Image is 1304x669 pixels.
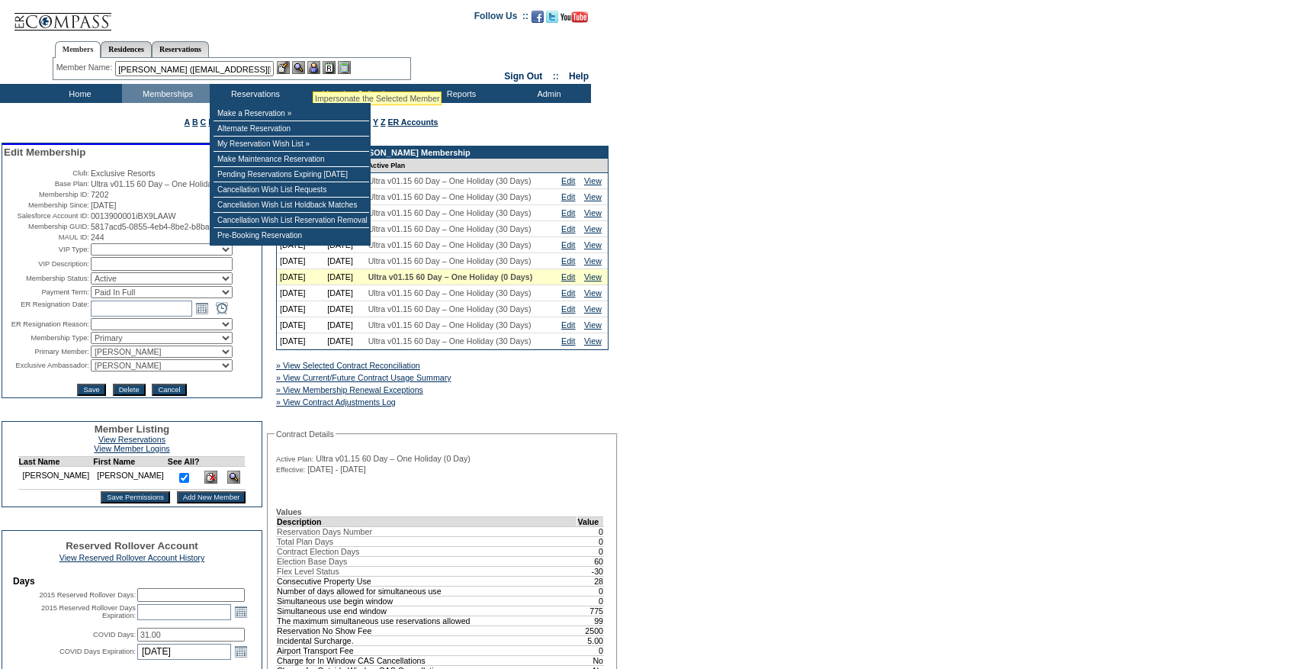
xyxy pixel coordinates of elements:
[194,300,210,317] a: Open the calendar popup.
[584,208,602,217] a: View
[324,333,365,349] td: [DATE]
[560,11,588,23] img: Subscribe to our YouTube Channel
[41,604,136,619] label: 2015 Reserved Rollover Days Expiration:
[292,61,305,74] img: View
[368,272,533,281] span: Ultra v01.15 60 Day – One Holiday (0 Days)
[324,253,365,269] td: [DATE]
[277,547,359,556] span: Contract Election Days
[277,616,577,626] td: The maximum simultaneous use reservations allowed
[324,317,365,333] td: [DATE]
[561,272,575,281] a: Edit
[4,346,89,358] td: Primary Member:
[4,300,89,317] td: ER Resignation Date:
[577,576,604,586] td: 28
[4,201,89,210] td: Membership Since:
[91,222,246,231] span: 5817acd5-0855-4eb4-8be2-b8ba7a343e6c
[214,213,369,228] td: Cancellation Wish List Reservation Removal
[577,645,604,655] td: 0
[387,117,438,127] a: ER Accounts
[297,84,416,103] td: Vacation Collection
[584,256,602,265] a: View
[177,491,246,503] input: Add New Member
[152,41,209,57] a: Reservations
[584,192,602,201] a: View
[577,626,604,635] td: 2500
[307,61,320,74] img: Impersonate
[214,167,369,182] td: Pending Reservations Expiring [DATE]
[577,526,604,536] td: 0
[546,15,558,24] a: Follow us on Twitter
[276,373,451,382] a: » View Current/Future Contract Usage Summary
[122,84,210,103] td: Memberships
[4,332,89,344] td: Membership Type:
[276,361,420,370] a: » View Selected Contract Reconciliation
[584,224,602,233] a: View
[4,179,89,188] td: Base Plan:
[277,557,347,566] span: Election Base Days
[277,61,290,74] img: b_edit.gif
[91,211,176,220] span: 0013900001iBX9LAAW
[277,567,339,576] span: Flex Level Status
[77,384,105,396] input: Save
[214,198,369,213] td: Cancellation Wish List Holdback Matches
[208,117,214,127] a: D
[584,320,602,330] a: View
[584,240,602,249] a: View
[316,454,471,463] span: Ultra v01.15 60 Day – One Holiday (0 Day)
[13,576,251,587] td: Days
[214,182,369,198] td: Cancellation Wish List Requests
[93,457,168,467] td: First Name
[185,117,190,127] a: A
[368,224,532,233] span: Ultra v01.15 60 Day – One Holiday (30 Days)
[560,15,588,24] a: Subscribe to our YouTube Channel
[4,318,89,330] td: ER Resignation Reason:
[584,336,602,346] a: View
[577,556,604,566] td: 60
[561,288,575,298] a: Edit
[368,320,532,330] span: Ultra v01.15 60 Day – One Holiday (30 Days)
[210,84,297,103] td: Reservations
[214,121,369,137] td: Alternate Reservation
[277,516,577,526] td: Description
[39,591,136,599] label: 2015 Reserved Rollover Days:
[168,457,200,467] td: See All?
[584,304,602,314] a: View
[214,152,369,167] td: Make Maintenance Reservation
[95,423,170,435] span: Member Listing
[277,635,577,645] td: Incidental Surcharge.
[276,455,313,464] span: Active Plan:
[577,516,604,526] td: Value
[192,117,198,127] a: B
[4,272,89,285] td: Membership Status:
[233,603,249,620] a: Open the calendar popup.
[94,444,169,453] a: View Member Logins
[98,435,165,444] a: View Reservations
[66,540,198,552] span: Reserved Rollover Account
[315,94,439,103] div: Impersonate the Selected Member
[577,586,604,596] td: 0
[577,596,604,606] td: 0
[307,465,366,474] span: [DATE] - [DATE]
[214,137,369,152] td: My Reservation Wish List »
[561,304,575,314] a: Edit
[561,240,575,249] a: Edit
[546,11,558,23] img: Follow us on Twitter
[561,336,575,346] a: Edit
[4,286,89,298] td: Payment Term:
[91,179,217,188] span: Ultra v01.15 60 Day – One Holiday
[4,169,89,178] td: Club:
[561,320,575,330] a: Edit
[368,256,532,265] span: Ultra v01.15 60 Day – One Holiday (30 Days)
[277,285,324,301] td: [DATE]
[277,527,372,536] span: Reservation Days Number
[373,117,378,127] a: Y
[201,117,207,127] a: C
[577,655,604,665] td: No
[4,257,89,271] td: VIP Description:
[4,146,85,158] span: Edit Membership
[4,243,89,256] td: VIP Type:
[277,645,577,655] td: Airport Transport Fee
[368,288,532,298] span: Ultra v01.15 60 Day – One Holiday (30 Days)
[584,272,602,281] a: View
[561,256,575,265] a: Edit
